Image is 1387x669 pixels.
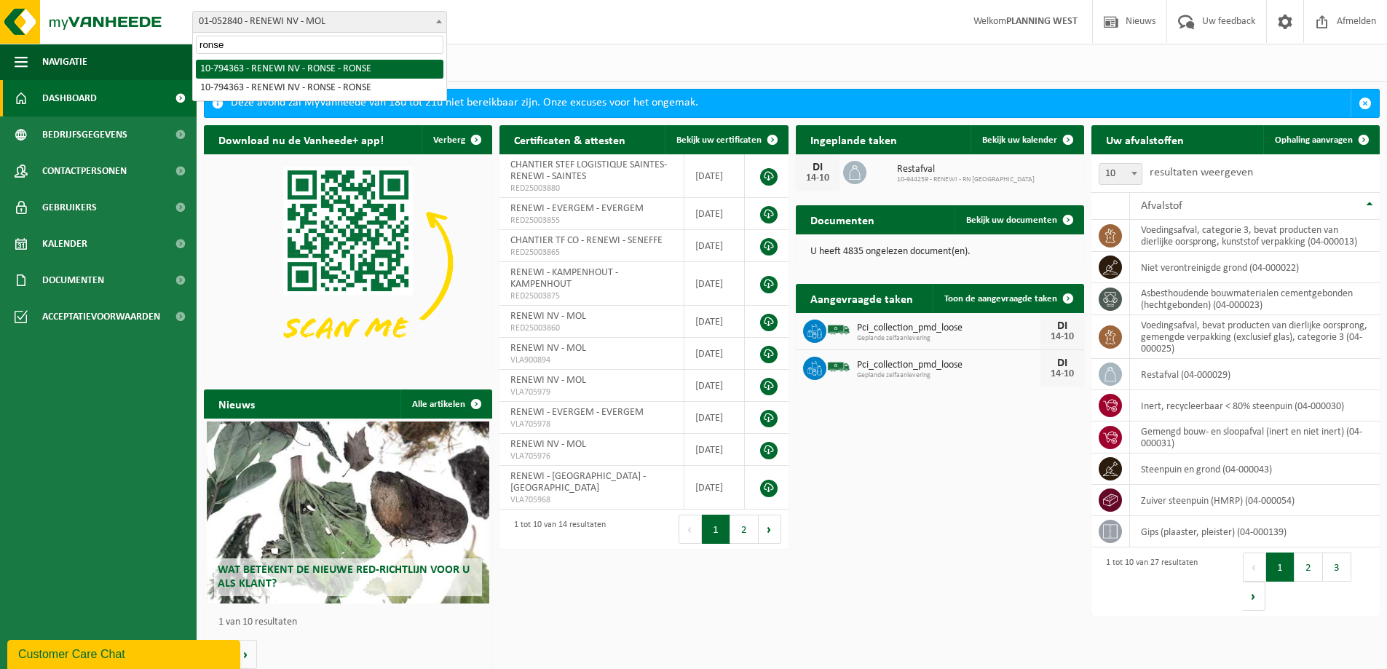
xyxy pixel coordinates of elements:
[1263,125,1378,154] a: Ophaling aanvragen
[234,640,257,669] button: Volgende
[7,637,243,669] iframe: chat widget
[510,494,673,506] span: VLA705968
[1130,315,1380,359] td: voedingsafval, bevat producten van dierlijke oorsprong, gemengde verpakking (exclusief glas), cat...
[42,80,97,116] span: Dashboard
[826,317,851,342] img: BL-SO-LV
[796,205,889,234] h2: Documenten
[207,421,489,603] a: Wat betekent de nieuwe RED-richtlijn voor u als klant?
[730,515,759,544] button: 2
[1243,553,1266,582] button: Previous
[1048,357,1077,369] div: DI
[897,175,1035,184] span: 10-944259 - RENEWI - RN [GEOGRAPHIC_DATA]
[42,298,160,335] span: Acceptatievoorwaarden
[684,370,746,402] td: [DATE]
[702,515,730,544] button: 1
[1130,421,1380,454] td: gemengd bouw- en sloopafval (inert en niet inert) (04-000031)
[684,262,746,306] td: [DATE]
[1130,516,1380,547] td: gips (plaaster, pleister) (04-000139)
[1048,332,1077,342] div: 14-10
[684,198,746,230] td: [DATE]
[1323,553,1351,582] button: 3
[684,230,746,262] td: [DATE]
[42,44,87,80] span: Navigatie
[897,164,1035,175] span: Restafval
[510,290,673,302] span: RED25003875
[510,267,618,290] span: RENEWI - KAMPENHOUT - KAMPENHOUT
[42,262,104,298] span: Documenten
[192,11,447,33] span: 01-052840 - RENEWI NV - MOL
[944,294,1057,304] span: Toon de aangevraagde taken
[1130,485,1380,516] td: zuiver steenpuin (HMRP) (04-000054)
[1141,200,1182,212] span: Afvalstof
[1130,220,1380,252] td: voedingsafval, categorie 3, bevat producten van dierlijke oorsprong, kunststof verpakking (04-000...
[400,389,491,419] a: Alle artikelen
[204,125,398,154] h2: Download nu de Vanheede+ app!
[510,355,673,366] span: VLA900894
[204,389,269,418] h2: Nieuws
[1006,16,1078,27] strong: PLANNING WEST
[966,215,1057,225] span: Bekijk uw documenten
[510,375,586,386] span: RENEWI NV - MOL
[42,116,127,153] span: Bedrijfsgegevens
[1130,252,1380,283] td: niet verontreinigde grond (04-000022)
[510,235,663,246] span: CHANTIER TF CO - RENEWI - SENEFFE
[510,471,646,494] span: RENEWI - [GEOGRAPHIC_DATA] - [GEOGRAPHIC_DATA]
[684,338,746,370] td: [DATE]
[803,162,832,173] div: DI
[422,125,491,154] button: Verberg
[1266,553,1295,582] button: 1
[42,189,97,226] span: Gebruikers
[218,617,485,628] p: 1 van 10 resultaten
[857,322,1040,334] span: Pci_collection_pmd_loose
[510,159,667,182] span: CHANTIER STEF LOGISTIQUE SAINTES- RENEWI - SAINTES
[857,371,1040,380] span: Geplande zelfaanlevering
[982,135,1057,145] span: Bekijk uw kalender
[1099,551,1198,612] div: 1 tot 10 van 27 resultaten
[803,173,832,183] div: 14-10
[955,205,1083,234] a: Bekijk uw documenten
[42,153,127,189] span: Contactpersonen
[857,334,1040,343] span: Geplande zelfaanlevering
[759,515,781,544] button: Next
[510,387,673,398] span: VLA705979
[510,451,673,462] span: VLA705976
[196,79,443,98] li: 10-794363 - RENEWI NV - RONSE - RONSE
[1048,320,1077,332] div: DI
[684,434,746,466] td: [DATE]
[218,564,470,590] span: Wat betekent de nieuwe RED-richtlijn voor u als klant?
[796,125,912,154] h2: Ingeplande taken
[42,226,87,262] span: Kalender
[510,311,586,322] span: RENEWI NV - MOL
[1091,125,1198,154] h2: Uw afvalstoffen
[499,125,640,154] h2: Certificaten & attesten
[433,135,465,145] span: Verberg
[676,135,762,145] span: Bekijk uw certificaten
[1295,553,1323,582] button: 2
[684,466,746,510] td: [DATE]
[510,343,586,354] span: RENEWI NV - MOL
[510,322,673,334] span: RED25003860
[679,515,702,544] button: Previous
[1130,390,1380,421] td: inert, recycleerbaar < 80% steenpuin (04-000030)
[1150,167,1253,178] label: resultaten weergeven
[1130,359,1380,390] td: restafval (04-000029)
[796,284,928,312] h2: Aangevraagde taken
[196,60,443,79] li: 10-794363 - RENEWI NV - RONSE - RONSE
[971,125,1083,154] a: Bekijk uw kalender
[665,125,787,154] a: Bekijk uw certificaten
[510,247,673,258] span: RED25003865
[510,439,586,450] span: RENEWI NV - MOL
[1275,135,1353,145] span: Ophaling aanvragen
[510,419,673,430] span: VLA705978
[510,215,673,226] span: RED25003855
[507,513,606,545] div: 1 tot 10 van 14 resultaten
[684,402,746,434] td: [DATE]
[510,407,644,418] span: RENEWI - EVERGEM - EVERGEM
[193,12,446,32] span: 01-052840 - RENEWI NV - MOL
[1130,283,1380,315] td: asbesthoudende bouwmaterialen cementgebonden (hechtgebonden) (04-000023)
[1099,163,1142,185] span: 10
[684,154,746,198] td: [DATE]
[810,247,1070,257] p: U heeft 4835 ongelezen document(en).
[510,203,644,214] span: RENEWI - EVERGEM - EVERGEM
[231,90,1351,117] div: Deze avond zal MyVanheede van 18u tot 21u niet bereikbaar zijn. Onze excuses voor het ongemak.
